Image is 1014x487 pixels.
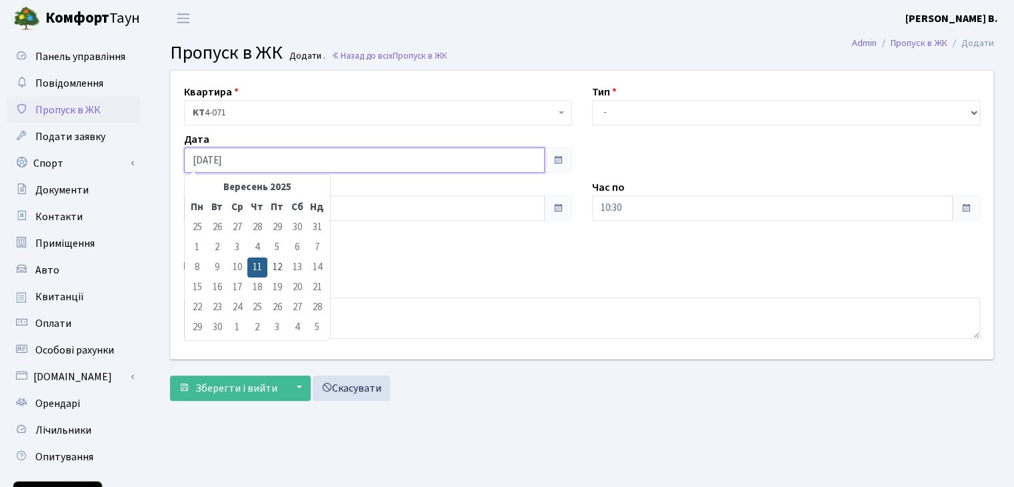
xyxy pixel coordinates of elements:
th: Пт [267,197,287,217]
td: 19 [267,278,287,298]
td: 9 [207,258,227,278]
img: logo.png [13,5,40,32]
th: Нд [307,197,327,217]
a: Пропуск в ЖК [7,97,140,123]
td: 7 [307,237,327,258]
span: Пропуск в ЖК [35,103,101,117]
a: Авто [7,257,140,284]
a: Пропуск в ЖК [891,36,947,50]
td: 29 [187,318,207,338]
label: Квартира [184,84,239,100]
span: Пропуск в ЖК [393,49,447,62]
th: Вт [207,197,227,217]
td: 11 [247,258,267,278]
span: Пропуск в ЖК [170,39,283,66]
span: <b>КТ</b>&nbsp;&nbsp;&nbsp;&nbsp;4-071 [184,100,572,125]
td: 30 [287,217,307,237]
td: 13 [287,258,307,278]
a: Квитанції [7,284,140,310]
span: Таун [45,7,140,30]
td: 4 [287,318,307,338]
td: 5 [267,237,287,258]
span: Лічильники [35,423,91,438]
td: 21 [307,278,327,298]
span: Контакти [35,209,83,224]
td: 3 [267,318,287,338]
a: [PERSON_NAME] В. [905,11,998,27]
td: 18 [247,278,267,298]
td: 10 [227,258,247,278]
b: КТ [193,106,205,119]
a: Повідомлення [7,70,140,97]
a: Подати заявку [7,123,140,150]
th: Чт [247,197,267,217]
td: 22 [187,298,207,318]
th: Ср [227,197,247,217]
span: Повідомлення [35,76,103,91]
td: 20 [287,278,307,298]
td: 31 [307,217,327,237]
span: Орендарі [35,396,80,411]
td: 4 [247,237,267,258]
b: [PERSON_NAME] В. [905,11,998,26]
td: 14 [307,258,327,278]
span: Авто [35,263,59,278]
a: Опитування [7,444,140,470]
a: [DOMAIN_NAME] [7,364,140,390]
td: 16 [207,278,227,298]
a: Лічильники [7,417,140,444]
td: 25 [247,298,267,318]
a: Admin [852,36,877,50]
span: <b>КТ</b>&nbsp;&nbsp;&nbsp;&nbsp;4-071 [193,106,555,119]
span: Зберегти і вийти [195,381,277,396]
td: 3 [227,237,247,258]
span: Панель управління [35,49,125,64]
td: 25 [187,217,207,237]
th: Пн [187,197,207,217]
span: Документи [35,183,89,197]
small: Додати . [287,51,325,62]
th: Вересень 2025 [207,177,307,197]
td: 1 [187,237,207,258]
li: Додати [947,36,994,51]
td: 27 [227,217,247,237]
th: Сб [287,197,307,217]
span: Квитанції [35,290,84,304]
td: 23 [207,298,227,318]
td: 26 [207,217,227,237]
label: Дата [184,131,209,147]
nav: breadcrumb [832,29,1014,57]
a: Скасувати [313,376,390,401]
td: 26 [267,298,287,318]
td: 2 [207,237,227,258]
td: 5 [307,318,327,338]
td: 2 [247,318,267,338]
td: 12 [267,258,287,278]
td: 6 [287,237,307,258]
td: 27 [287,298,307,318]
a: Особові рахунки [7,337,140,364]
button: Переключити навігацію [167,7,200,29]
label: Час по [592,179,625,195]
td: 8 [187,258,207,278]
span: Подати заявку [35,129,105,144]
span: Опитування [35,450,93,464]
a: Документи [7,177,140,203]
td: 30 [207,318,227,338]
td: 28 [307,298,327,318]
td: 28 [247,217,267,237]
td: 1 [227,318,247,338]
td: 17 [227,278,247,298]
a: Спорт [7,150,140,177]
span: Оплати [35,316,71,331]
a: Приміщення [7,230,140,257]
span: Особові рахунки [35,343,114,358]
a: Орендарі [7,390,140,417]
a: Назад до всіхПропуск в ЖК [331,49,447,62]
b: Комфорт [45,7,109,29]
span: Приміщення [35,236,95,251]
a: Оплати [7,310,140,337]
label: Тип [592,84,617,100]
button: Зберегти і вийти [170,376,286,401]
a: Контакти [7,203,140,230]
